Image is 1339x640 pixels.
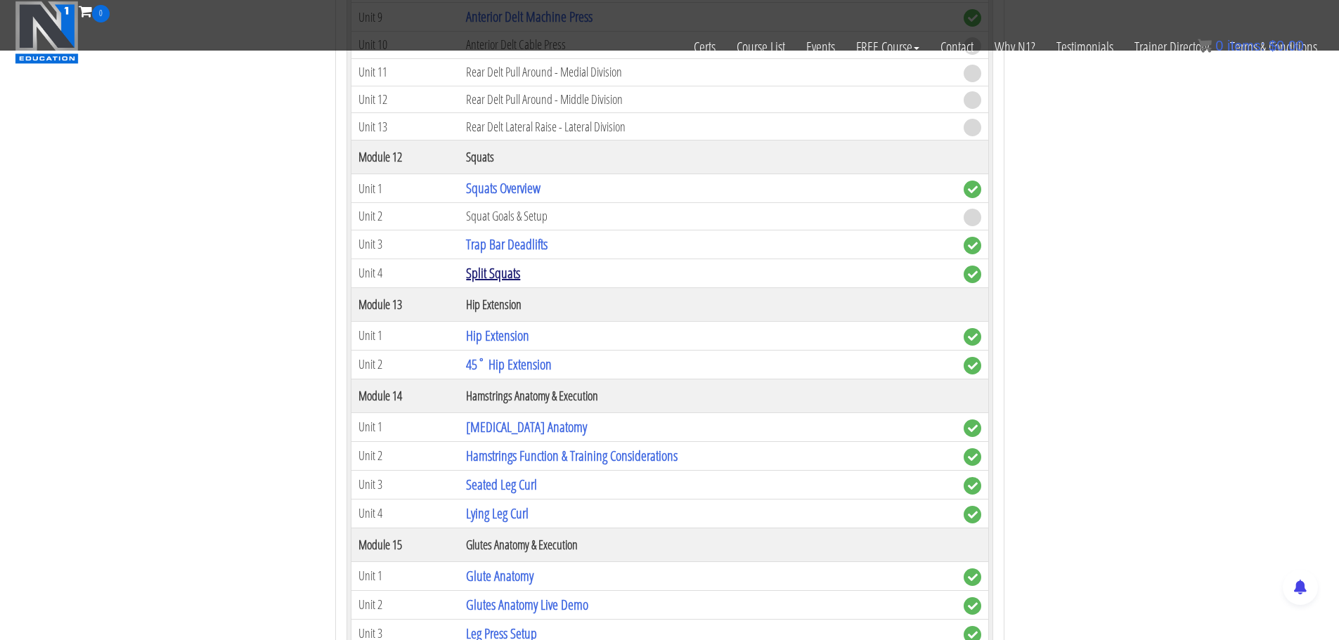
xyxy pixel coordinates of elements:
td: Rear Delt Pull Around - Medial Division [459,58,956,86]
a: FREE Course [846,22,930,72]
a: Testimonials [1046,22,1124,72]
td: Unit 1 [351,561,459,590]
span: 0 [1215,38,1223,53]
a: Trap Bar Deadlifts [466,235,548,254]
span: complete [964,477,981,495]
a: Glutes Anatomy Live Demo [466,595,588,614]
span: complete [964,597,981,615]
span: items: [1227,38,1264,53]
span: complete [964,506,981,523]
a: 45˚ Hip Extension [466,355,552,374]
th: Glutes Anatomy & Execution [459,528,956,561]
span: complete [964,419,981,437]
th: Module 12 [351,141,459,174]
a: Terms & Conditions [1220,22,1328,72]
a: Glute Anatomy [466,566,533,585]
a: Hamstrings Function & Training Considerations [466,446,678,465]
img: icon11.png [1198,39,1212,53]
a: Seated Leg Curl [466,475,537,494]
td: Unit 3 [351,230,459,259]
td: Unit 2 [351,350,459,379]
span: complete [964,357,981,374]
a: 0 [79,1,110,20]
a: [MEDICAL_DATA] Anatomy [466,417,587,436]
th: Squats [459,141,956,174]
a: 0 items: $0.00 [1198,38,1304,53]
td: Unit 3 [351,470,459,499]
td: Unit 4 [351,259,459,287]
a: Certs [683,22,726,72]
a: Contact [930,22,984,72]
a: Hip Extension [466,326,529,345]
span: complete [964,266,981,283]
th: Hip Extension [459,287,956,321]
th: Module 15 [351,528,459,561]
a: Split Squats [466,263,520,282]
span: 0 [92,5,110,22]
td: Squat Goals & Setup [459,203,956,230]
span: complete [964,448,981,466]
span: complete [964,568,981,586]
a: Why N1? [984,22,1046,72]
a: Squats Overview [466,178,541,197]
td: Unit 4 [351,499,459,528]
th: Module 13 [351,287,459,321]
td: Unit 11 [351,58,459,86]
span: complete [964,328,981,346]
td: Unit 1 [351,412,459,441]
td: Unit 2 [351,590,459,619]
td: Rear Delt Pull Around - Middle Division [459,86,956,113]
td: Rear Delt Lateral Raise - Lateral Division [459,113,956,141]
th: Module 14 [351,379,459,412]
bdi: 0.00 [1269,38,1304,53]
span: complete [964,181,981,198]
td: Unit 1 [351,321,459,350]
th: Hamstrings Anatomy & Execution [459,379,956,412]
a: Course List [726,22,796,72]
td: Unit 2 [351,203,459,230]
td: Unit 12 [351,86,459,113]
span: $ [1269,38,1276,53]
a: Events [796,22,846,72]
td: Unit 2 [351,441,459,470]
img: n1-education [15,1,79,64]
a: Lying Leg Curl [466,504,529,523]
span: complete [964,237,981,254]
td: Unit 13 [351,113,459,141]
td: Unit 1 [351,174,459,203]
a: Trainer Directory [1124,22,1220,72]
